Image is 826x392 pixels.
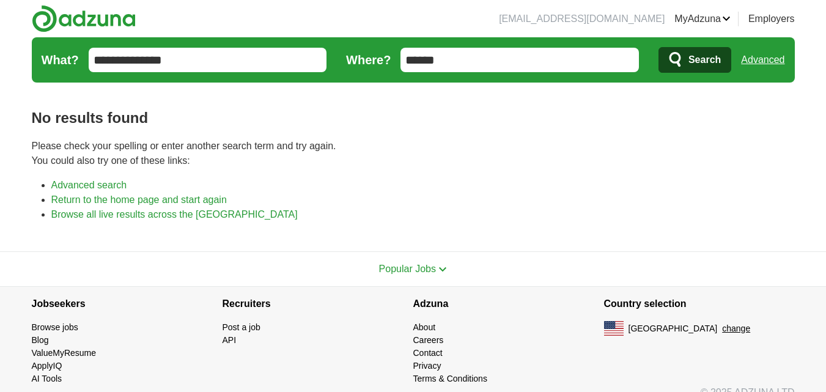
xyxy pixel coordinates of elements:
a: Blog [32,335,49,345]
a: AI Tools [32,374,62,383]
a: Advanced search [51,180,127,190]
a: Careers [413,335,444,345]
a: Terms & Conditions [413,374,487,383]
a: Employers [748,12,795,26]
a: Return to the home page and start again [51,194,227,205]
span: [GEOGRAPHIC_DATA] [629,322,718,335]
label: What? [42,51,79,69]
li: [EMAIL_ADDRESS][DOMAIN_NAME] [499,12,665,26]
a: Post a job [223,322,260,332]
span: Popular Jobs [379,264,436,274]
button: Search [658,47,731,73]
img: toggle icon [438,267,447,272]
a: API [223,335,237,345]
label: Where? [346,51,391,69]
h4: Country selection [604,287,795,321]
a: ApplyIQ [32,361,62,371]
span: Search [688,48,721,72]
h1: No results found [32,107,795,129]
img: Adzuna logo [32,5,136,32]
img: US flag [604,321,624,336]
a: ValueMyResume [32,348,97,358]
a: Contact [413,348,443,358]
a: MyAdzuna [674,12,731,26]
p: Please check your spelling or enter another search term and try again. You could also try one of ... [32,139,795,168]
a: Privacy [413,361,441,371]
a: Advanced [741,48,784,72]
a: Browse all live results across the [GEOGRAPHIC_DATA] [51,209,298,220]
a: Browse jobs [32,322,78,332]
button: change [722,322,750,335]
a: About [413,322,436,332]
